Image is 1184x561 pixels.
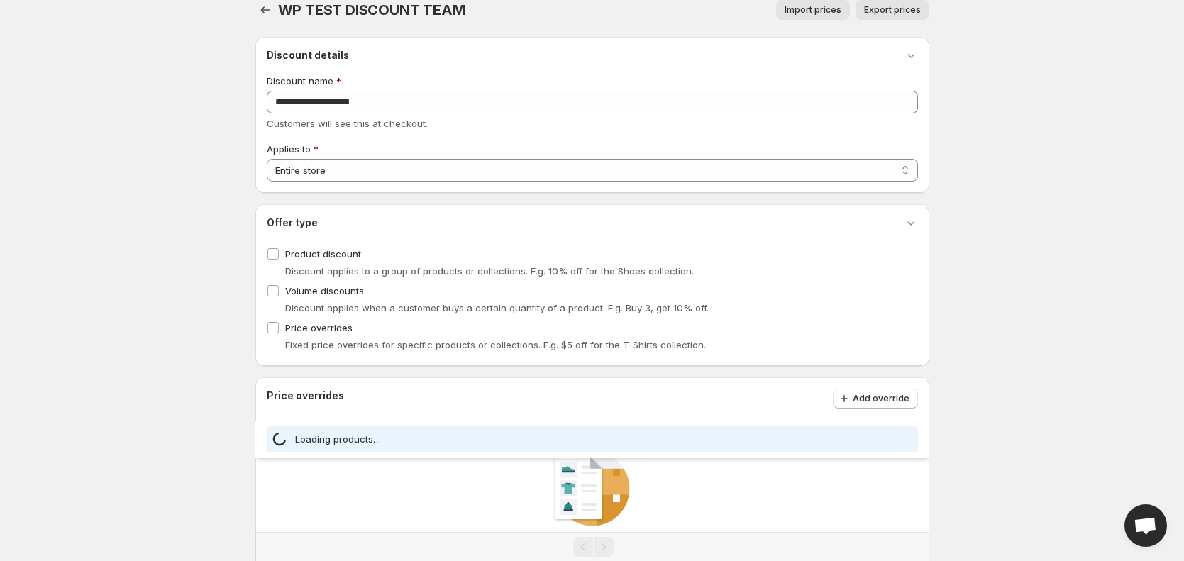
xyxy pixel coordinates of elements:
[285,339,706,350] span: Fixed price overrides for specific products or collections. E.g. $5 off for the T-Shirts collection.
[853,393,909,404] span: Add override
[285,248,361,260] span: Product discount
[536,432,649,545] img: Empty state
[864,4,921,16] span: Export prices
[785,4,841,16] span: Import prices
[295,432,381,450] span: Loading products…
[267,389,344,403] h3: Price overrides
[285,302,709,313] span: Discount applies when a customer buys a certain quantity of a product. E.g. Buy 3, get 10% off.
[267,118,428,129] span: Customers will see this at checkout.
[1124,504,1167,547] a: Open chat
[285,265,694,277] span: Discount applies to a group of products or collections. E.g. 10% off for the Shoes collection.
[833,389,918,409] button: Add override
[267,143,311,155] span: Applies to
[285,285,364,296] span: Volume discounts
[267,48,349,62] h3: Discount details
[285,322,353,333] span: Price overrides
[278,1,465,18] span: WP TEST DISCOUNT TEAM
[267,216,318,230] h3: Offer type
[255,532,929,561] nav: Pagination
[267,75,333,87] span: Discount name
